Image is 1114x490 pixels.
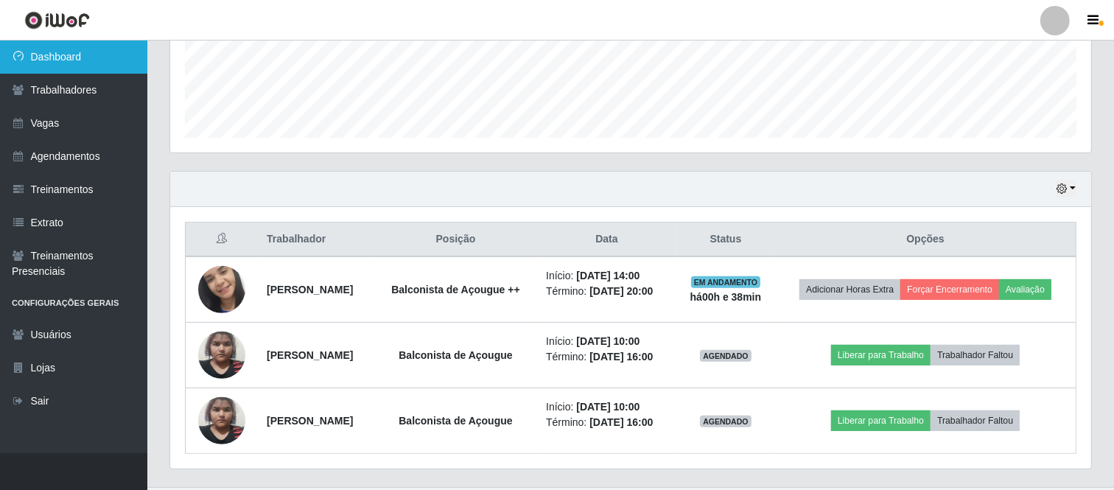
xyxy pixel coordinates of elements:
img: 1701273073882.jpeg [198,323,245,386]
time: [DATE] 10:00 [576,335,640,347]
strong: Balconista de Açougue [399,415,512,427]
th: Status [676,223,775,257]
time: [DATE] 16:00 [589,351,653,363]
img: CoreUI Logo [24,11,90,29]
img: 1708293038920.jpeg [198,237,245,342]
th: Trabalhador [258,223,374,257]
li: Término: [546,284,668,299]
strong: [PERSON_NAME] [267,349,353,361]
span: AGENDADO [700,416,752,427]
span: EM ANDAMENTO [691,276,761,288]
button: Forçar Encerramento [900,279,999,300]
button: Adicionar Horas Extra [799,279,900,300]
time: [DATE] 14:00 [576,270,640,281]
strong: Balconista de Açougue ++ [391,284,520,295]
li: Início: [546,268,668,284]
span: AGENDADO [700,350,752,362]
button: Avaliação [999,279,1051,300]
th: Opções [775,223,1076,257]
li: Início: [546,334,668,349]
li: Término: [546,349,668,365]
time: [DATE] 10:00 [576,401,640,413]
button: Liberar para Trabalho [831,345,931,365]
img: 1701273073882.jpeg [198,389,245,452]
button: Trabalhador Faltou [931,345,1020,365]
strong: há 00 h e 38 min [690,291,762,303]
th: Data [537,223,676,257]
button: Trabalhador Faltou [931,410,1020,431]
time: [DATE] 16:00 [589,416,653,428]
strong: [PERSON_NAME] [267,284,353,295]
th: Posição [374,223,537,257]
strong: [PERSON_NAME] [267,415,353,427]
li: Início: [546,399,668,415]
button: Liberar para Trabalho [831,410,931,431]
time: [DATE] 20:00 [589,285,653,297]
strong: Balconista de Açougue [399,349,512,361]
li: Término: [546,415,668,430]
